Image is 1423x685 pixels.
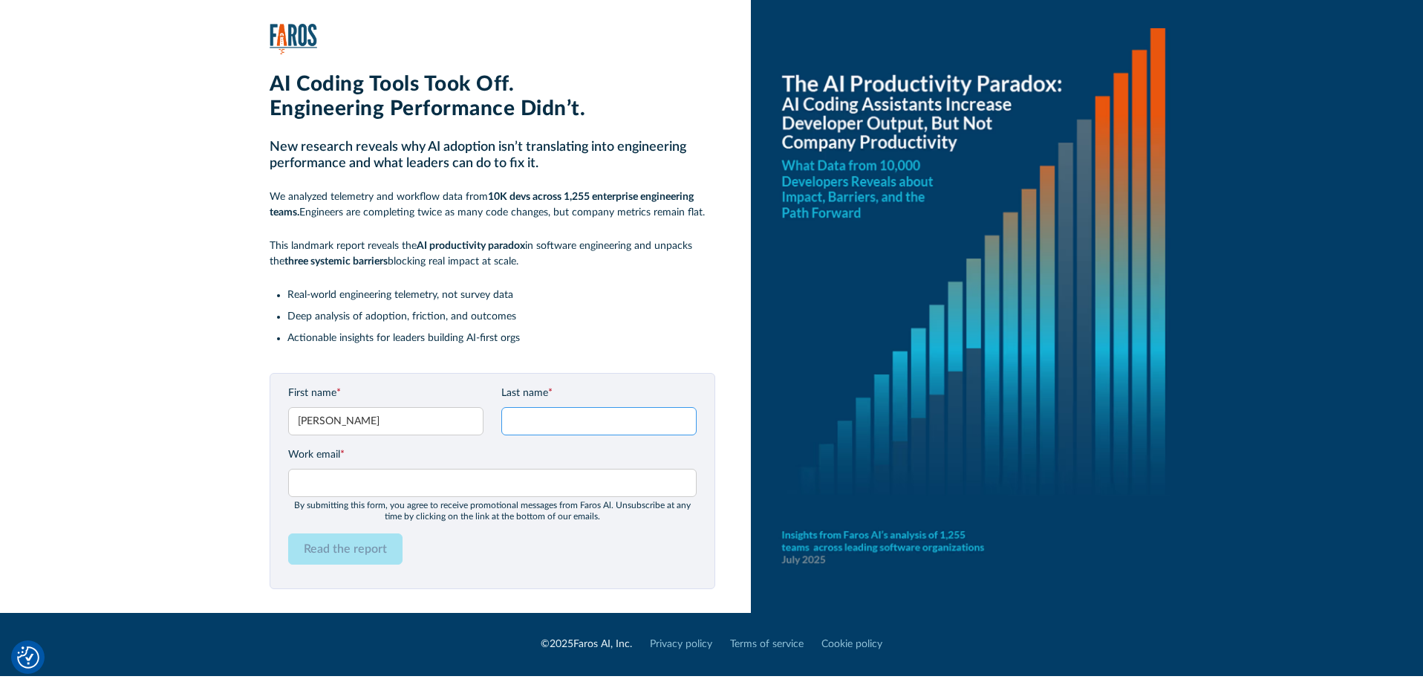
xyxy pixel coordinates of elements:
[501,386,697,401] label: Last name
[17,646,39,669] img: Revisit consent button
[541,637,632,652] div: © Faros AI, Inc.
[288,386,483,401] label: First name
[650,637,712,652] a: Privacy policy
[550,639,573,649] span: 2025
[270,192,694,218] strong: 10K devs across 1,255 enterprise engineering teams.
[288,386,697,577] form: Email Form
[288,500,697,522] div: By submitting this form, you agree to receive promotional messages from Faros Al. Unsubscribe at ...
[284,256,388,267] strong: three systemic barriers
[270,72,715,97] h1: AI Coding Tools Took Off.
[287,309,715,325] li: Deep analysis of adoption, friction, and outcomes
[270,238,715,270] p: This landmark report reveals the in software engineering and unpacks the blocking real impact at ...
[270,189,715,221] p: We analyzed telemetry and workflow data from Engineers are completing twice as many code changes,...
[288,447,697,463] label: Work email
[287,288,715,303] li: Real-world engineering telemetry, not survey data
[417,241,525,251] strong: AI productivity paradox
[270,140,715,172] h2: New research reveals why AI adoption isn’t translating into engineering performance and what lead...
[270,97,715,122] h1: Engineering Performance Didn’t.
[287,331,715,346] li: Actionable insights for leaders building AI-first orgs
[821,637,882,652] a: Cookie policy
[288,533,403,565] input: Read the report
[730,637,804,652] a: Terms of service
[17,646,39,669] button: Cookie Settings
